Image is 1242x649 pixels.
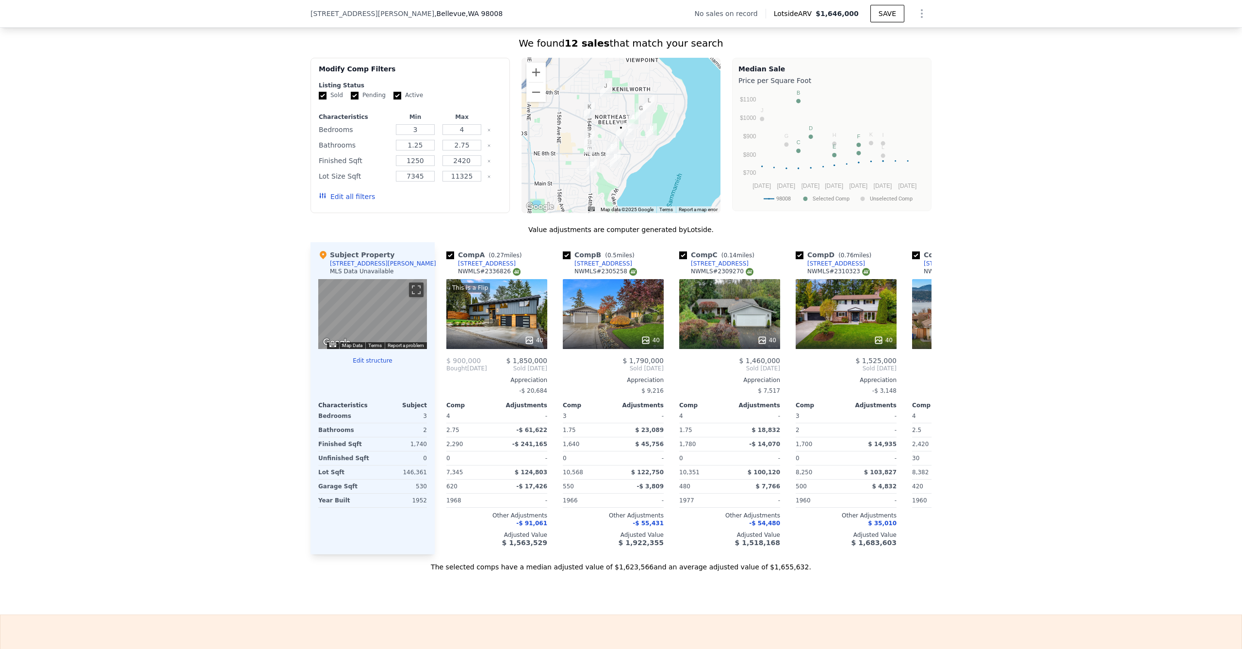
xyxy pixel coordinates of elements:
[319,91,343,100] label: Sold
[784,133,789,139] text: G
[318,250,394,260] div: Subject Property
[816,10,859,17] span: $1,646,000
[882,144,884,150] text: L
[318,409,371,423] div: Bedrooms
[870,5,904,22] button: SAVE
[375,480,427,493] div: 530
[450,283,490,293] div: This is a Flip
[491,252,504,259] span: 0.27
[310,225,931,234] div: Value adjustments are computer generated by Lotside .
[807,267,870,276] div: NWMLS # 2310323
[849,183,867,189] text: [DATE]
[743,133,756,140] text: $900
[375,423,427,437] div: 2
[563,376,664,384] div: Appreciation
[796,250,875,260] div: Comp D
[434,9,503,18] span: , Bellevue
[796,413,800,419] span: 3
[807,260,865,267] div: [STREET_ADDRESS]
[330,267,394,275] div: MLS Data Unavailable
[659,207,673,212] a: Terms (opens in new tab)
[446,413,450,419] span: 4
[735,539,780,547] span: $ 1,518,168
[310,9,434,18] span: [STREET_ADDRESS][PERSON_NAME]
[732,494,780,507] div: -
[393,91,423,100] label: Active
[743,169,756,176] text: $700
[739,357,780,365] span: $ 1,460,000
[796,260,865,267] a: [STREET_ADDRESS]
[846,401,897,409] div: Adjustments
[330,260,436,267] div: [STREET_ADDRESS][PERSON_NAME]
[394,113,437,121] div: Min
[446,483,458,490] span: 620
[319,92,327,100] input: Sold
[446,512,547,519] div: Other Adjustments
[855,357,897,365] span: $ 1,525,000
[318,357,427,365] button: Edit structure
[912,469,929,476] span: 8,382
[329,343,336,347] button: Keyboard shortcuts
[732,409,780,423] div: -
[524,335,543,345] div: 40
[748,469,780,476] span: $ 100,120
[319,123,390,136] div: Bedrooms
[679,376,780,384] div: Appreciation
[912,365,1013,372] span: Sold [DATE]
[613,401,664,409] div: Adjustments
[342,342,362,349] button: Map Data
[738,74,925,87] div: Price per Square Foot
[615,451,664,465] div: -
[738,64,925,74] div: Median Sale
[318,279,427,349] div: Map
[319,192,375,201] button: Edit all filters
[516,483,547,490] span: -$ 17,426
[409,283,424,297] button: Toggle fullscreen view
[912,250,991,260] div: Comp E
[519,387,547,394] span: -$ 20,684
[319,82,502,89] div: Listing Status
[563,455,567,462] span: 0
[743,151,756,158] text: $800
[752,427,780,433] span: $ 18,832
[574,267,637,276] div: NWMLS # 2305258
[874,183,892,189] text: [DATE]
[563,423,611,437] div: 1.75
[563,441,579,448] span: 1,640
[637,483,664,490] span: -$ 3,809
[318,401,373,409] div: Characteristics
[848,451,897,465] div: -
[446,357,481,365] span: $ 900,000
[319,113,390,121] div: Characteristics
[446,260,516,267] a: [STREET_ADDRESS]
[446,441,463,448] span: 2,290
[321,336,353,349] img: Google
[635,427,664,433] span: $ 23,089
[641,335,660,345] div: 40
[738,87,925,209] div: A chart.
[924,260,981,267] div: [STREET_ADDRESS]
[524,200,556,213] a: Open this area in Google Maps (opens a new window)
[872,483,897,490] span: $ 4,832
[796,512,897,519] div: Other Adjustments
[912,376,1013,384] div: Appreciation
[375,437,427,451] div: 1,740
[616,123,626,139] div: 17204 Northup Way
[563,413,567,419] span: 3
[809,125,813,131] text: D
[318,480,371,493] div: Garage Sqft
[641,387,664,394] span: $ 9,216
[607,252,617,259] span: 0.5
[646,123,657,140] div: 1216 180th Pl NE
[851,539,897,547] span: $ 1,683,603
[393,92,401,100] input: Active
[679,260,749,267] a: [STREET_ADDRESS]
[872,387,897,394] span: -$ 3,148
[841,252,854,259] span: 0.76
[679,250,758,260] div: Comp C
[631,469,664,476] span: $ 122,750
[864,469,897,476] span: $ 103,827
[848,494,897,507] div: -
[319,169,390,183] div: Lot Size Sqft
[679,365,780,372] span: Sold [DATE]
